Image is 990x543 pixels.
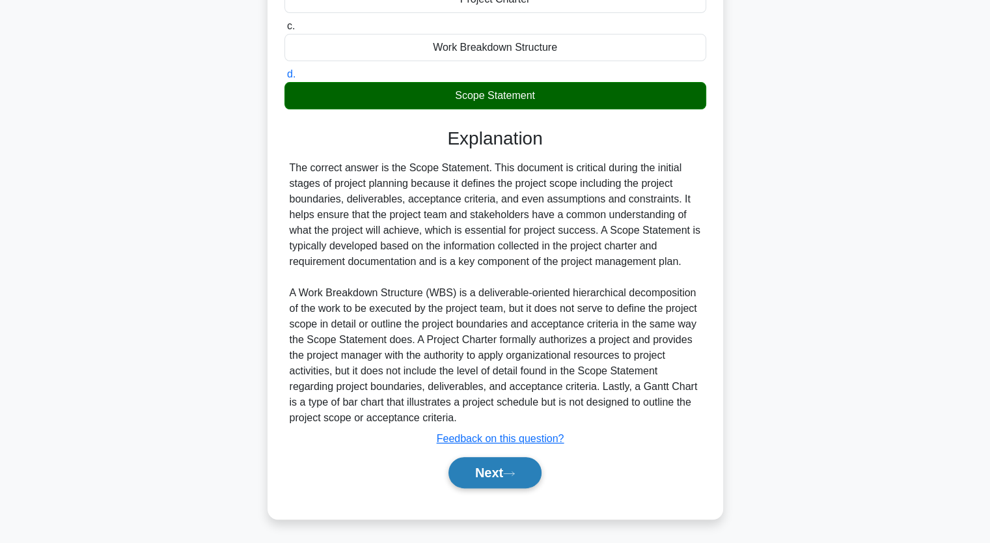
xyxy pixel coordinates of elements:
div: Work Breakdown Structure [284,34,706,61]
h3: Explanation [292,128,698,150]
button: Next [448,457,542,488]
a: Feedback on this question? [437,433,564,444]
span: d. [287,68,296,79]
div: The correct answer is the Scope Statement. This document is critical during the initial stages of... [290,160,701,426]
span: c. [287,20,295,31]
div: Scope Statement [284,82,706,109]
